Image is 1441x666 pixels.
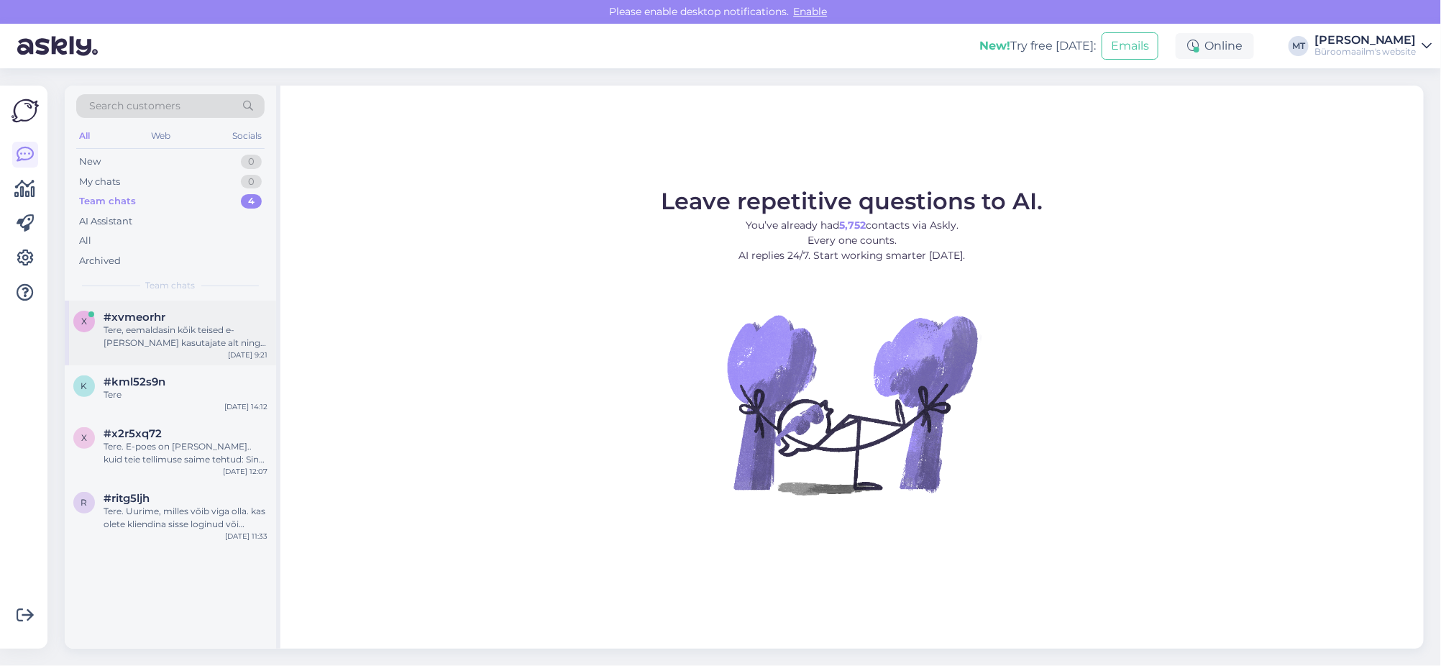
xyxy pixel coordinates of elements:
[224,401,267,412] div: [DATE] 14:12
[149,127,174,145] div: Web
[1314,35,1417,46] div: [PERSON_NAME]
[104,492,150,505] span: #ritg5ljh
[241,175,262,189] div: 0
[79,155,101,169] div: New
[225,531,267,542] div: [DATE] 11:33
[104,427,162,440] span: #x2r5xq72
[104,440,267,466] div: Tere. E-poes on [PERSON_NAME].. kuid teie tellimuse saime tehtud: Sinu tellimuse number on: 20002...
[979,37,1096,55] div: Try free [DATE]:
[723,275,982,534] img: No Chat active
[104,324,267,350] div: Tere, eemaldasin kõik teised e-[PERSON_NAME] kasutajate alt ning alles jäi ainult Tanel Tepaskent
[81,316,87,327] span: x
[228,350,267,360] div: [DATE] 9:21
[79,194,136,209] div: Team chats
[979,39,1010,53] b: New!
[1176,33,1254,59] div: Online
[229,127,265,145] div: Socials
[81,380,88,391] span: k
[104,311,165,324] span: #xvmeorhr
[241,155,262,169] div: 0
[81,497,88,508] span: r
[104,375,165,388] span: #kml52s9n
[79,214,132,229] div: AI Assistant
[662,218,1043,263] p: You’ve already had contacts via Askly. Every one counts. AI replies 24/7. Start working smarter [...
[104,505,267,531] div: Tere. Uurime, milles võib viga olla. kas olete kliendina sisse loginud või külalisena?
[241,194,262,209] div: 4
[662,187,1043,215] span: Leave repetitive questions to AI.
[839,219,866,232] b: 5,752
[790,5,832,18] span: Enable
[1314,35,1432,58] a: [PERSON_NAME]Büroomaailm's website
[79,254,121,268] div: Archived
[76,127,93,145] div: All
[81,432,87,443] span: x
[12,97,39,124] img: Askly Logo
[1289,36,1309,56] div: MT
[104,388,267,401] div: Tere
[1102,32,1158,60] button: Emails
[89,99,180,114] span: Search customers
[223,466,267,477] div: [DATE] 12:07
[146,279,196,292] span: Team chats
[1314,46,1417,58] div: Büroomaailm's website
[79,234,91,248] div: All
[79,175,120,189] div: My chats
